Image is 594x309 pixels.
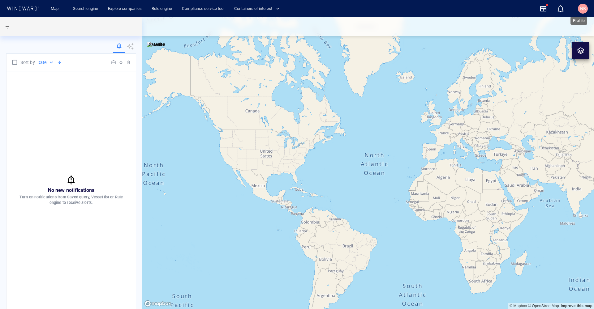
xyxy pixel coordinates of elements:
[71,3,101,14] a: Search engine
[105,3,144,14] a: Explore companies
[234,5,280,12] span: Containers of interest
[37,59,54,66] div: Date
[142,17,594,309] canvas: Map
[20,59,35,66] p: Sort by
[561,304,592,308] a: Map feedback
[149,3,174,14] a: Rule engine
[144,300,171,307] a: Mapbox logo
[557,5,564,12] div: Notification center
[232,3,285,14] button: Containers of interest
[510,304,527,308] a: Mapbox
[577,2,589,15] button: NB
[46,3,66,14] button: Map
[568,281,589,304] iframe: Chat
[14,194,128,205] p: Turn on notifications from Saved query, Vessel list or Rule engine to receive alerts.
[528,304,559,308] a: OpenStreetMap
[147,42,165,48] img: satellite
[179,3,227,14] a: Compliance service tool
[48,3,63,14] a: Map
[149,41,165,48] p: Satellite
[37,59,47,66] p: Date
[48,187,95,193] span: No new notifications
[580,6,586,11] span: NB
